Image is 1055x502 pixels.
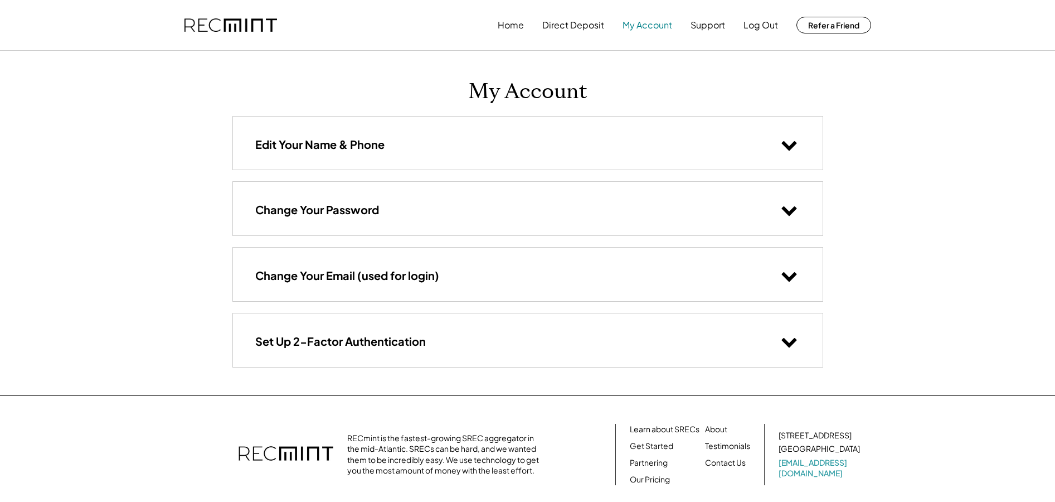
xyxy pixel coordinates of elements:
[779,443,860,455] div: [GEOGRAPHIC_DATA]
[255,137,385,152] h3: Edit Your Name & Phone
[542,14,604,36] button: Direct Deposit
[184,18,277,32] img: recmint-logotype%403x.png
[705,457,746,469] a: Contact Us
[255,334,426,349] h3: Set Up 2-Factor Authentication
[468,79,587,105] h1: My Account
[498,14,524,36] button: Home
[239,435,333,474] img: recmint-logotype%403x.png
[623,14,672,36] button: My Account
[630,457,668,469] a: Partnering
[691,14,725,36] button: Support
[705,424,727,435] a: About
[255,202,379,217] h3: Change Your Password
[255,268,439,283] h3: Change Your Email (used for login)
[796,17,871,33] button: Refer a Friend
[630,441,673,452] a: Get Started
[630,474,670,485] a: Our Pricing
[779,457,862,479] a: [EMAIL_ADDRESS][DOMAIN_NAME]
[743,14,778,36] button: Log Out
[630,424,699,435] a: Learn about SRECs
[779,430,852,441] div: [STREET_ADDRESS]
[705,441,750,452] a: Testimonials
[347,433,545,476] div: RECmint is the fastest-growing SREC aggregator in the mid-Atlantic. SRECs can be hard, and we wan...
